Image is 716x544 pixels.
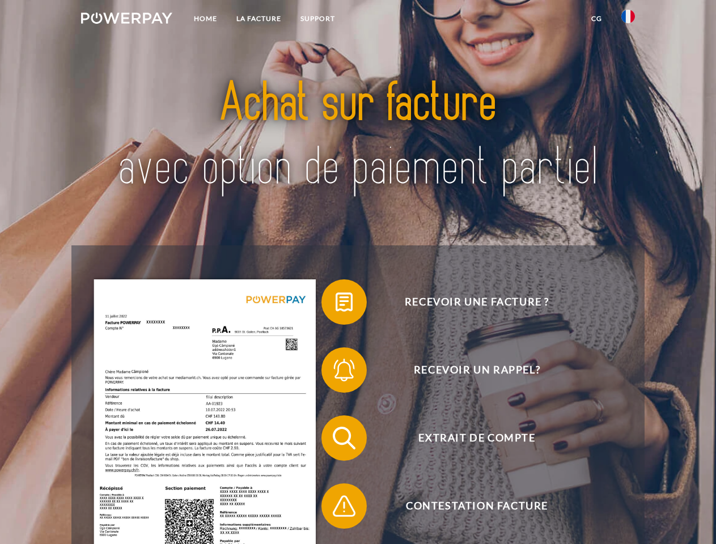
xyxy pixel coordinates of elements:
[582,8,612,29] a: CG
[338,279,616,325] span: Recevoir une facture ?
[330,288,358,316] img: qb_bill.svg
[330,492,358,520] img: qb_warning.svg
[621,10,635,23] img: fr
[321,347,616,393] button: Recevoir un rappel?
[81,12,172,24] img: logo-powerpay-white.svg
[321,279,616,325] button: Recevoir une facture ?
[184,8,227,29] a: Home
[338,347,616,393] span: Recevoir un rappel?
[338,483,616,529] span: Contestation Facture
[108,54,608,217] img: title-powerpay_fr.svg
[321,483,616,529] button: Contestation Facture
[330,424,358,452] img: qb_search.svg
[321,415,616,461] button: Extrait de compte
[338,415,616,461] span: Extrait de compte
[330,356,358,384] img: qb_bell.svg
[227,8,291,29] a: LA FACTURE
[291,8,345,29] a: Support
